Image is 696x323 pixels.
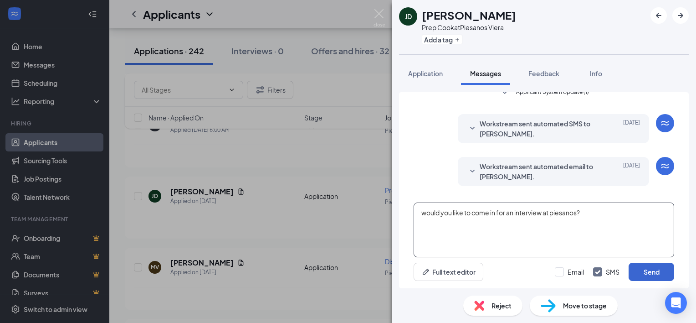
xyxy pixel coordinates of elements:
svg: Plus [455,37,460,42]
div: JD [405,12,412,21]
svg: SmallChevronDown [467,123,478,134]
span: Applicant System Update (1) [516,88,589,99]
svg: ArrowLeftNew [653,10,664,21]
svg: WorkstreamLogo [660,161,670,172]
div: Open Intercom Messenger [665,292,687,314]
button: Full text editorPen [414,263,483,281]
span: Info [590,69,602,78]
span: Move to stage [563,301,607,311]
div: Prep Cook at Piesanos Viera [422,23,516,32]
span: [DATE] [623,161,640,182]
button: SmallChevronDownApplicant System Update (1) [499,88,589,99]
span: [DATE] [623,119,640,139]
span: Workstream sent automated SMS to [PERSON_NAME]. [480,119,599,139]
h1: [PERSON_NAME] [422,7,516,23]
textarea: would you like to come in for an interview at piesanos? [414,203,674,257]
span: Workstream sent automated email to [PERSON_NAME]. [480,161,599,182]
svg: WorkstreamLogo [660,118,670,129]
svg: ArrowRight [675,10,686,21]
span: Feedback [528,69,559,78]
span: Reject [491,301,512,311]
span: Messages [470,69,501,78]
svg: SmallChevronDown [467,166,478,177]
button: ArrowLeftNew [650,7,667,24]
svg: Pen [421,267,430,276]
button: ArrowRight [672,7,689,24]
span: Application [408,69,443,78]
svg: SmallChevronDown [499,88,510,99]
button: PlusAdd a tag [422,35,462,44]
button: Send [629,263,674,281]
